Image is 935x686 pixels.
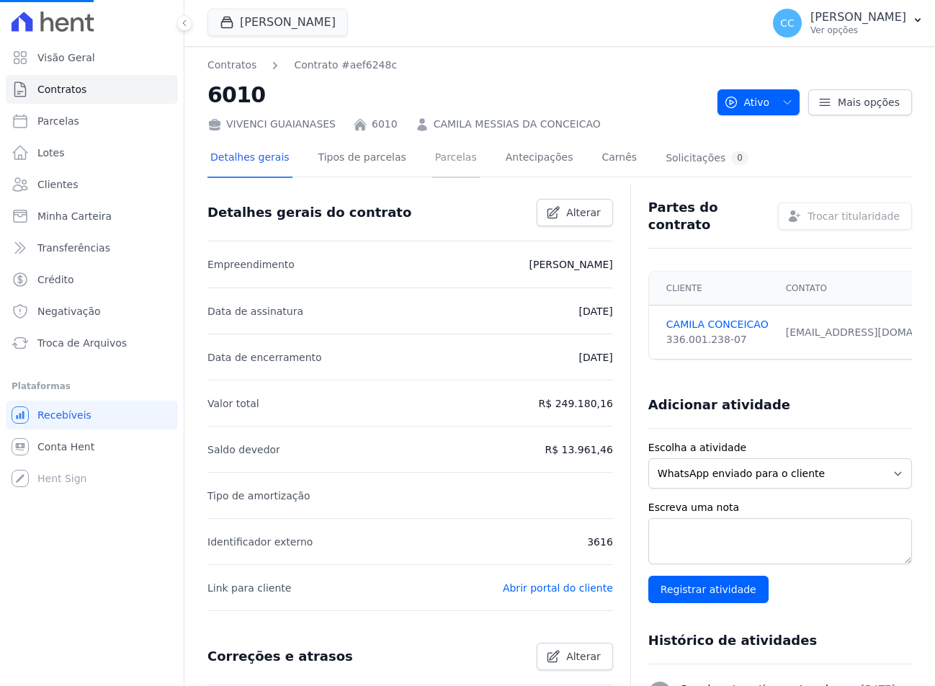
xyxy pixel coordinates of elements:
[724,89,770,115] span: Ativo
[810,10,906,24] p: [PERSON_NAME]
[207,117,336,132] div: VIVENCI GUAIANASES
[37,408,91,422] span: Recebíveis
[37,82,86,97] span: Contratos
[666,332,769,347] div: 336.001.238-07
[12,378,172,395] div: Plataformas
[666,317,769,332] a: CAMILA CONCEICAO
[37,304,101,318] span: Negativação
[207,303,303,320] p: Data de assinatura
[810,24,906,36] p: Ver opções
[432,140,480,178] a: Parcelas
[578,349,612,366] p: [DATE]
[6,265,178,294] a: Crédito
[6,170,178,199] a: Clientes
[503,582,613,594] a: Abrir portal do cliente
[6,107,178,135] a: Parcelas
[648,632,817,649] h3: Histórico de atividades
[731,151,748,165] div: 0
[648,576,769,603] input: Registrar atividade
[838,95,900,110] span: Mais opções
[207,256,295,273] p: Empreendimento
[537,199,613,226] a: Alterar
[529,256,613,273] p: [PERSON_NAME]
[761,3,935,43] button: CC [PERSON_NAME] Ver opções
[648,199,766,233] h3: Partes do contrato
[6,432,178,461] a: Conta Hent
[6,202,178,231] a: Minha Carteira
[207,579,291,597] p: Link para cliente
[37,114,79,128] span: Parcelas
[6,43,178,72] a: Visão Geral
[316,140,409,178] a: Tipos de parcelas
[566,205,601,220] span: Alterar
[780,18,795,28] span: CC
[566,649,601,664] span: Alterar
[434,117,601,132] a: CAMILA MESSIAS DA CONCEICAO
[207,204,411,221] h3: Detalhes gerais do contrato
[37,440,94,454] span: Conta Hent
[6,297,178,326] a: Negativação
[294,58,397,73] a: Contrato #aef6248c
[207,648,353,665] h3: Correções e atrasos
[6,401,178,429] a: Recebíveis
[666,151,748,165] div: Solicitações
[663,140,751,178] a: Solicitações0
[6,75,178,104] a: Contratos
[808,89,912,115] a: Mais opções
[545,441,612,458] p: R$ 13.961,46
[37,209,112,223] span: Minha Carteira
[37,177,78,192] span: Clientes
[207,487,310,504] p: Tipo de amortização
[37,50,95,65] span: Visão Geral
[539,395,613,412] p: R$ 249.180,16
[37,146,65,160] span: Lotes
[6,329,178,357] a: Troca de Arquivos
[587,533,613,551] p: 3616
[207,9,348,36] button: [PERSON_NAME]
[207,58,706,73] nav: Breadcrumb
[207,441,280,458] p: Saldo devedor
[207,140,292,178] a: Detalhes gerais
[37,336,127,350] span: Troca de Arquivos
[578,303,612,320] p: [DATE]
[372,117,398,132] a: 6010
[648,396,790,414] h3: Adicionar atividade
[599,140,640,178] a: Carnês
[717,89,800,115] button: Ativo
[537,643,613,670] a: Alterar
[207,79,706,111] h2: 6010
[648,440,912,455] label: Escolha a atividade
[207,349,322,366] p: Data de encerramento
[649,272,777,306] th: Cliente
[648,500,912,515] label: Escreva uma nota
[207,58,256,73] a: Contratos
[37,241,110,255] span: Transferências
[6,233,178,262] a: Transferências
[37,272,74,287] span: Crédito
[207,58,397,73] nav: Breadcrumb
[207,395,259,412] p: Valor total
[207,533,313,551] p: Identificador externo
[6,138,178,167] a: Lotes
[503,140,576,178] a: Antecipações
